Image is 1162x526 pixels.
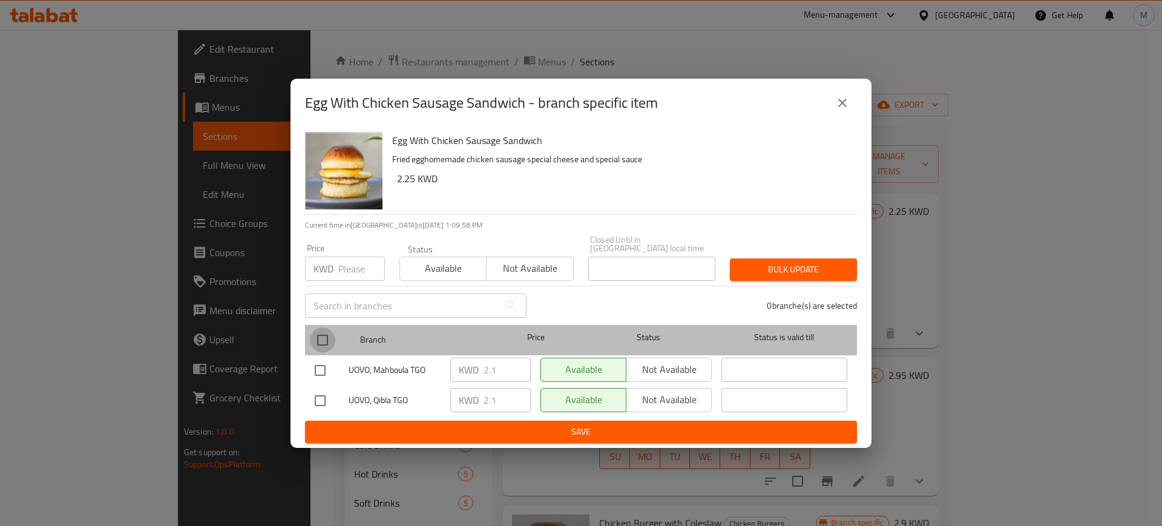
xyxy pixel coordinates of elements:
[484,388,531,412] input: Please enter price
[349,393,441,408] span: UOVO, Qibla TGO
[484,358,531,382] input: Please enter price
[459,363,479,377] p: KWD
[730,258,857,281] button: Bulk update
[397,170,847,187] h6: 2.25 KWD
[828,88,857,117] button: close
[305,294,499,318] input: Search in branches
[486,257,573,281] button: Not available
[349,363,441,378] span: UOVO, Mahboula TGO
[491,260,568,277] span: Not available
[586,330,712,345] span: Status
[496,330,576,345] span: Price
[313,261,333,276] p: KWD
[399,257,487,281] button: Available
[315,424,847,439] span: Save
[767,300,857,312] p: 0 branche(s) are selected
[305,93,658,113] h2: Egg With Chicken Sausage Sandwich - branch specific item
[740,262,847,277] span: Bulk update
[338,257,385,281] input: Please enter price
[305,132,382,209] img: Egg With Chicken Sausage Sandwich
[360,332,486,347] span: Branch
[405,260,482,277] span: Available
[305,220,857,231] p: Current time in [GEOGRAPHIC_DATA] is [DATE] 1:09:58 PM
[721,330,847,345] span: Status is valid till
[459,393,479,407] p: KWD
[305,421,857,443] button: Save
[392,132,847,149] h6: Egg With Chicken Sausage Sandwich
[392,152,847,167] p: Fried egghomemade chicken sausage special cheese and special sauce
